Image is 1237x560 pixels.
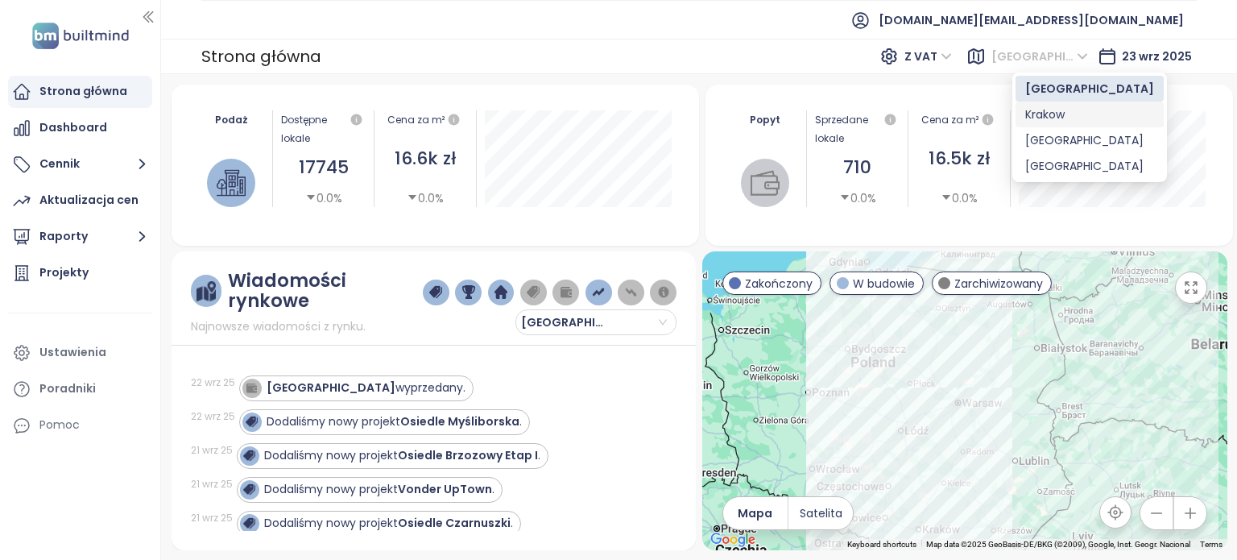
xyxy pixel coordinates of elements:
a: Strona główna [8,76,152,108]
div: Dodaliśmy nowy projekt . [267,413,522,430]
div: Pomoc [8,409,152,442]
button: Keyboard shortcuts [847,539,916,550]
div: Łódź [1016,153,1164,179]
div: Aktualizacja cen [39,190,139,210]
img: price-tag-dark-blue.png [429,285,442,300]
div: Warszawa [1016,76,1164,102]
div: Dodaliśmy nowy projekt . [264,447,540,464]
div: Poradniki [39,379,96,399]
div: 710 [815,154,900,182]
span: Warszawa [991,44,1088,68]
button: Cennik [8,148,152,180]
img: home-dark-blue.png [494,285,507,300]
strong: Osiedle Myśliborska [400,413,519,429]
div: wyprzedany. [267,380,465,396]
img: icon [243,483,254,495]
span: Z VAT [904,44,952,68]
img: icon [246,382,257,393]
div: 0.0% [407,189,444,207]
strong: Osiedle Brzozowy Etap I [398,447,538,463]
div: 22 wrz 25 [191,375,235,390]
img: ruler [197,281,216,301]
span: Zakończony [745,275,813,292]
div: Projekty [39,263,89,283]
a: Dashboard [8,112,152,144]
span: caret-down [407,192,418,203]
span: Mapa [738,504,772,522]
img: icon [243,450,254,461]
strong: Vonder UpTown [398,481,492,497]
div: 0.0% [305,189,342,207]
div: 0.0% [941,189,978,207]
span: Najnowsze wiadomości z rynku. [191,317,366,335]
span: Warszawa [521,310,618,334]
a: Terms (opens in new tab) [1200,540,1223,549]
button: Satelita [788,497,853,529]
a: Open this area in Google Maps (opens a new window) [706,529,759,550]
div: 17745 [281,154,366,182]
strong: [GEOGRAPHIC_DATA] [267,380,395,396]
div: Pomoc [39,415,80,435]
div: 21 wrz 25 [191,477,233,492]
div: [GEOGRAPHIC_DATA] [1025,80,1154,97]
span: Satelita [800,504,842,522]
div: Krakow [1025,106,1154,123]
div: 16.5k zł [916,145,1002,173]
span: W budowie [853,275,915,292]
div: Cena za m² [387,110,445,130]
div: Strona główna [201,42,321,71]
span: caret-down [941,192,952,203]
span: [DOMAIN_NAME][EMAIL_ADDRESS][DOMAIN_NAME] [879,1,1184,39]
a: Aktualizacja cen [8,185,152,217]
div: Ustawienia [39,342,106,363]
a: Poradniki [8,373,152,405]
div: 22 wrz 25 [191,409,235,424]
img: wallet-dark-grey.png [560,285,573,300]
div: Dodaliśmy nowy projekt . [264,481,494,498]
div: Strona główna [39,81,127,102]
img: trophy-dark-blue.png [462,285,475,300]
div: Cena za m² [916,110,1002,130]
img: price-decreases.png [625,285,638,300]
div: Wiadomości rynkowe [228,271,423,311]
img: logo [27,19,134,52]
a: Ustawienia [8,337,152,369]
div: [GEOGRAPHIC_DATA] [1025,157,1154,175]
img: Google [706,529,759,550]
button: Raporty [8,221,152,253]
span: Zarchiwizowany [954,275,1043,292]
div: 0.0% [839,189,876,207]
div: Dashboard [39,118,107,138]
div: 21 wrz 25 [191,443,233,458]
img: information-circle.png [657,285,670,300]
div: Dodaliśmy nowy projekt . [264,515,513,532]
a: Projekty [8,257,152,289]
div: 21 wrz 25 [191,511,233,525]
span: Map data ©2025 GeoBasis-DE/BKG (©2009), Google, Inst. Geogr. Nacional [926,540,1190,549]
span: 23 wrz 2025 [1122,48,1192,64]
strong: Osiedle Czarnuszki [398,515,511,531]
div: Poznań [1016,127,1164,153]
div: Krakow [1016,102,1164,127]
span: caret-down [839,192,850,203]
img: price-increases.png [592,285,605,300]
div: Popyt [733,110,798,129]
div: 16.6k zł [383,145,468,173]
div: [GEOGRAPHIC_DATA] [1025,131,1154,149]
img: house [217,168,246,197]
img: icon [246,416,257,427]
div: Dostępne lokale [281,110,366,147]
img: wallet [751,168,780,197]
button: Mapa [723,497,788,529]
img: price-tag-grey.png [527,285,540,300]
span: caret-down [305,192,316,203]
img: icon [243,517,254,529]
div: Podaż [199,110,264,129]
div: Sprzedane lokale [815,110,900,147]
